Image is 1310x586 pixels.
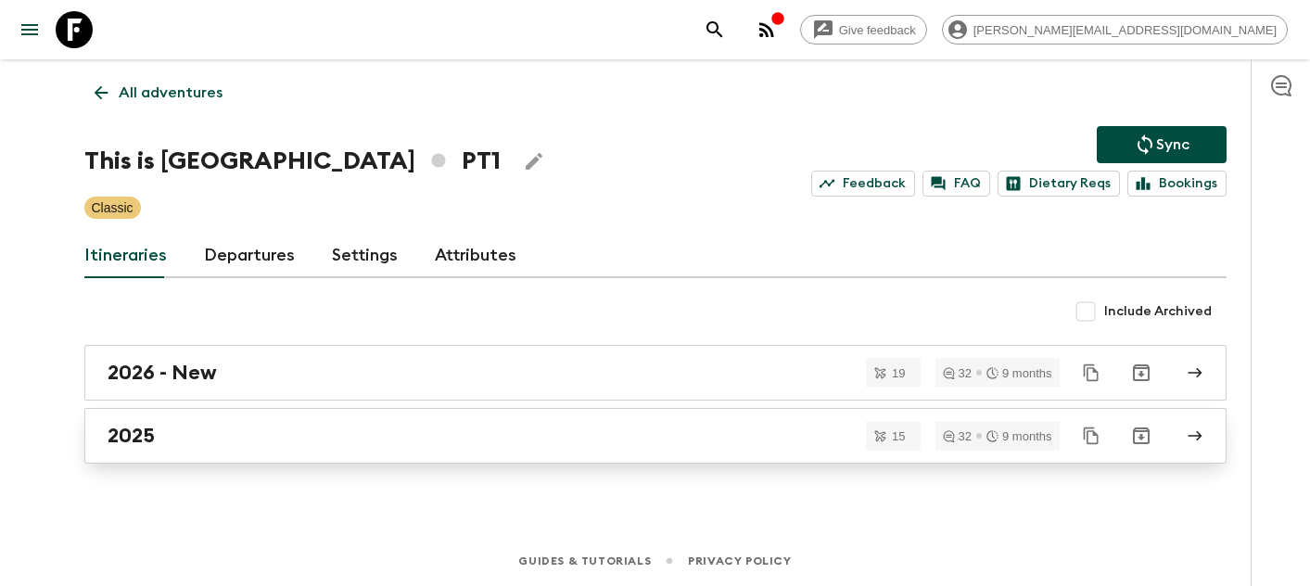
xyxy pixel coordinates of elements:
span: [PERSON_NAME][EMAIL_ADDRESS][DOMAIN_NAME] [963,23,1287,37]
button: Archive [1123,354,1160,391]
p: Sync [1156,134,1189,156]
a: All adventures [84,74,233,111]
a: Settings [332,234,398,278]
a: Give feedback [800,15,927,45]
div: 9 months [986,367,1051,379]
div: 32 [943,430,972,442]
span: Give feedback [829,23,926,37]
span: Include Archived [1104,302,1212,321]
button: Edit Adventure Title [515,143,553,180]
button: Duplicate [1075,356,1108,389]
button: search adventures [696,11,733,48]
a: Bookings [1127,171,1227,197]
p: All adventures [119,82,223,104]
a: Dietary Reqs [998,171,1120,197]
p: Classic [92,198,134,217]
button: Archive [1123,417,1160,454]
a: 2025 [84,408,1227,464]
h1: This is [GEOGRAPHIC_DATA] PT1 [84,143,501,180]
a: 2026 - New [84,345,1227,401]
a: Attributes [435,234,516,278]
a: Privacy Policy [688,551,791,571]
span: 19 [881,367,916,379]
div: 9 months [986,430,1051,442]
a: Feedback [811,171,915,197]
h2: 2026 - New [108,361,217,385]
button: menu [11,11,48,48]
span: 15 [881,430,916,442]
h2: 2025 [108,424,155,448]
button: Sync adventure departures to the booking engine [1097,126,1227,163]
div: 32 [943,367,972,379]
div: [PERSON_NAME][EMAIL_ADDRESS][DOMAIN_NAME] [942,15,1288,45]
a: Departures [204,234,295,278]
a: Itineraries [84,234,167,278]
button: Duplicate [1075,419,1108,452]
a: FAQ [922,171,990,197]
a: Guides & Tutorials [518,551,651,571]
